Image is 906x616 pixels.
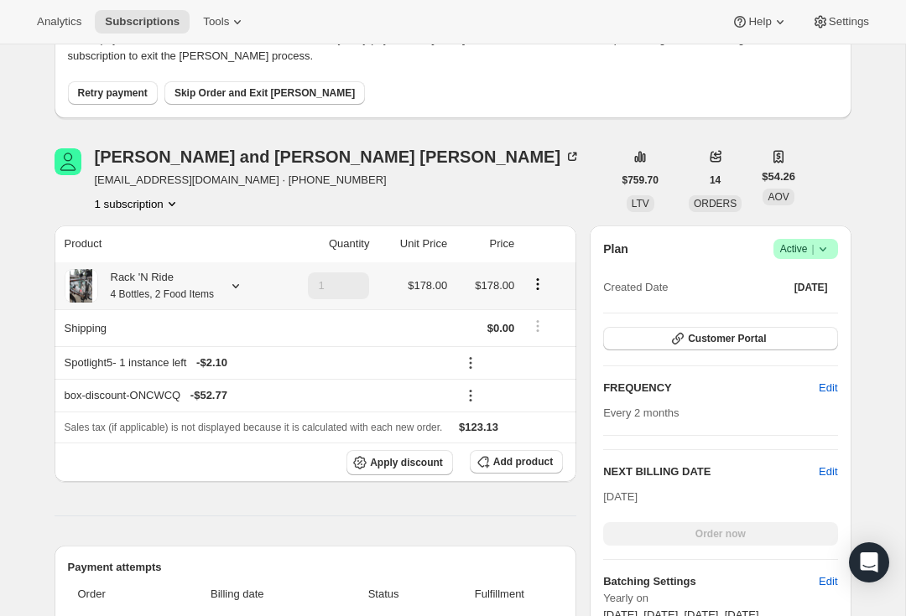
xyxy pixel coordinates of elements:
[632,198,649,210] span: LTV
[809,375,847,401] button: Edit
[331,586,436,603] span: Status
[784,276,838,299] button: [DATE]
[829,15,869,28] span: Settings
[111,288,214,300] small: 4 Bottles, 2 Food Items
[475,279,514,292] span: $178.00
[68,576,149,613] th: Order
[446,586,554,603] span: Fulfillment
[95,10,190,34] button: Subscriptions
[780,241,831,257] span: Active
[470,450,563,474] button: Add product
[95,148,581,165] div: [PERSON_NAME] and [PERSON_NAME] [PERSON_NAME]
[164,81,365,105] button: Skip Order and Exit [PERSON_NAME]
[603,590,837,607] span: Yearly on
[524,275,551,293] button: Product actions
[196,355,227,371] span: - $2.10
[603,463,819,480] h2: NEXT BILLING DATE
[174,86,355,100] span: Skip Order and Exit [PERSON_NAME]
[819,463,837,480] button: Edit
[700,168,731,192] button: 14
[748,15,771,28] span: Help
[203,15,229,28] span: Tools
[459,421,498,433] span: $123.13
[694,198,737,210] span: ORDERS
[346,450,453,475] button: Apply discount
[65,355,448,371] div: Spotlight5 - 1 instance left
[55,225,279,262] th: Product
[768,191,789,203] span: AOV
[68,31,838,65] p: Failed payment with saved method. We will automatically retry payment on [DATE] 10:00:37 AM. You ...
[794,281,828,294] span: [DATE]
[27,10,91,34] button: Analytics
[603,241,628,257] h2: Plan
[603,279,668,296] span: Created Date
[65,422,443,433] span: Sales tax (if applicable) is not displayed because it is calculated with each new order.
[95,195,180,212] button: Product actions
[487,322,515,334] span: $0.00
[819,380,837,396] span: Edit
[452,225,519,262] th: Price
[811,242,814,256] span: |
[193,10,256,34] button: Tools
[55,309,279,346] th: Shipping
[603,327,837,350] button: Customer Portal
[721,10,798,34] button: Help
[278,225,374,262] th: Quantity
[524,317,551,335] button: Shipping actions
[78,86,148,100] span: Retry payment
[95,172,581,189] span: [EMAIL_ADDRESS][DOMAIN_NAME] · [PHONE_NUMBER]
[603,573,819,590] h6: Batching Settings
[710,173,721,187] span: 14
[802,10,879,34] button: Settings
[603,490,638,503] span: [DATE]
[55,148,81,175] span: Gigi and Brett Ronayne
[408,279,447,292] span: $178.00
[762,168,795,185] span: $54.26
[612,168,669,192] button: $759.70
[68,81,158,105] button: Retry payment
[622,173,659,187] span: $759.70
[154,586,321,603] span: Billing date
[370,456,443,469] span: Apply discount
[37,15,81,28] span: Analytics
[603,406,679,419] span: Every 2 months
[849,542,889,582] div: Open Intercom Messenger
[688,332,766,345] span: Customer Portal
[493,455,553,468] span: Add product
[68,559,564,576] h2: Payment attempts
[374,225,452,262] th: Unit Price
[809,568,847,595] button: Edit
[603,380,819,396] h2: FREQUENCY
[105,15,180,28] span: Subscriptions
[819,573,837,590] span: Edit
[65,387,448,404] div: box-discount-ONCWCQ
[98,269,214,303] div: Rack 'N Ride
[190,387,227,404] span: - $52.77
